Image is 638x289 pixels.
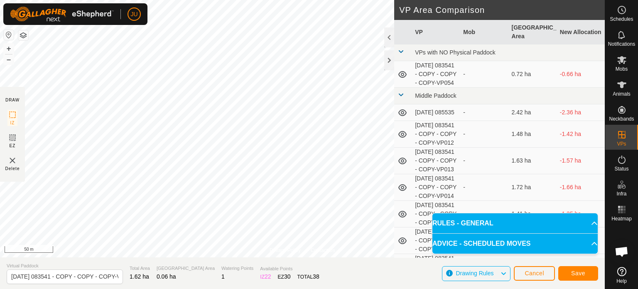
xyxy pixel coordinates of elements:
[463,183,505,192] div: -
[432,213,598,233] p-accordion-header: RULES - GENERAL
[4,54,14,64] button: –
[412,61,460,88] td: [DATE] 083541 - COPY - COPY - COPY-VP054
[463,70,505,79] div: -
[265,273,271,280] span: 22
[221,273,225,280] span: 1
[432,218,493,228] span: RULES - GENERAL
[508,121,557,148] td: 1.48 ha
[297,272,319,281] div: TOTAL
[7,262,123,269] span: Virtual Paddock
[260,272,271,281] div: IZ
[415,49,496,56] span: VPs with NO Physical Paddock
[508,104,557,121] td: 2.42 ha
[5,97,20,103] div: DRAW
[412,148,460,174] td: [DATE] 083541 - COPY - COPY - COPY-VP013
[130,265,150,272] span: Total Area
[415,92,456,99] span: Middle Paddock
[412,104,460,121] td: [DATE] 085535
[613,91,631,96] span: Animals
[557,20,605,44] th: New Allocation
[557,174,605,201] td: -1.66 ha
[557,104,605,121] td: -2.36 ha
[412,20,460,44] th: VP
[412,201,460,227] td: [DATE] 083541 - COPY - COPY - COPY-VP015
[7,156,17,165] img: VP
[270,247,301,254] a: Privacy Policy
[610,17,633,22] span: Schedules
[508,61,557,88] td: 0.72 ha
[284,273,291,280] span: 30
[130,10,137,19] span: JU
[463,210,505,218] div: -
[508,201,557,227] td: 1.41 ha
[616,191,626,196] span: Infra
[10,7,114,22] img: Gallagher Logo
[456,270,493,277] span: Drawing Rules
[5,165,20,172] span: Delete
[557,148,605,174] td: -1.57 ha
[617,141,626,146] span: VPs
[412,227,460,254] td: [DATE] 083541 - COPY - COPY - COPY-VP016
[157,273,176,280] span: 0.06 ha
[463,130,505,138] div: -
[611,216,632,221] span: Heatmap
[571,270,585,277] span: Save
[608,42,635,47] span: Notifications
[557,61,605,88] td: -0.66 ha
[463,156,505,165] div: -
[432,239,530,249] span: ADVICE - SCHEDULED MOVES
[157,265,215,272] span: [GEOGRAPHIC_DATA] Area
[605,264,638,287] a: Help
[311,247,335,254] a: Contact Us
[130,273,149,280] span: 1.62 ha
[508,148,557,174] td: 1.63 ha
[614,166,628,171] span: Status
[278,272,291,281] div: EZ
[525,270,544,277] span: Cancel
[4,44,14,54] button: +
[557,121,605,148] td: -1.42 ha
[558,266,598,281] button: Save
[221,265,253,272] span: Watering Points
[463,108,505,117] div: -
[460,20,508,44] th: Mob
[432,234,598,254] p-accordion-header: ADVICE - SCHEDULED MOVES
[412,121,460,148] td: [DATE] 083541 - COPY - COPY - COPY-VP012
[10,120,15,126] span: IZ
[508,20,557,44] th: [GEOGRAPHIC_DATA] Area
[412,254,460,281] td: [DATE] 083541 - COPY - COPY - COPY-VP017
[18,30,28,40] button: Map Layers
[412,174,460,201] td: [DATE] 083541 - COPY - COPY - COPY-VP014
[399,5,605,15] h2: VP Area Comparison
[508,174,557,201] td: 1.72 ha
[10,143,16,149] span: EZ
[514,266,555,281] button: Cancel
[616,279,627,284] span: Help
[260,265,319,272] span: Available Points
[616,67,628,72] span: Mobs
[557,201,605,227] td: -1.35 ha
[4,30,14,40] button: Reset Map
[609,239,634,264] div: Open chat
[313,273,319,280] span: 38
[609,116,634,121] span: Neckbands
